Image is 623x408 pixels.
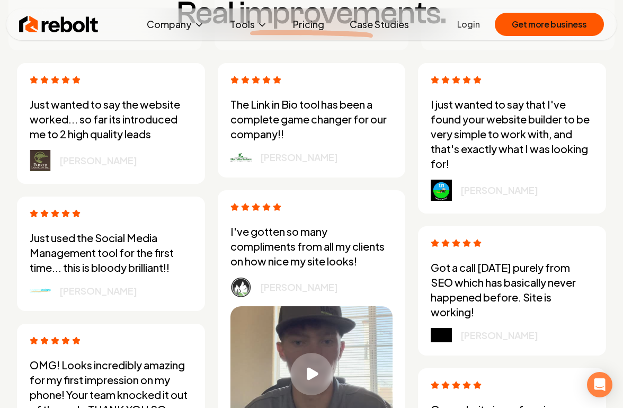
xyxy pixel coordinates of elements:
img: logo [230,277,252,298]
p: The Link in Bio tool has been a complete game changer for our company!! [230,97,393,141]
p: [PERSON_NAME] [59,283,137,298]
button: Tools [221,14,276,35]
p: [PERSON_NAME] [260,150,338,165]
p: I just wanted to say that I've found your website builder to be very simple to work with, and tha... [431,97,593,171]
p: Just used the Social Media Management tool for the first time... this is bloody brilliant!! [30,230,192,275]
img: logo [431,180,452,201]
button: Get more business [495,13,604,36]
p: I've gotten so many compliments from all my clients on how nice my site looks! [230,224,393,269]
img: logo [230,153,252,162]
img: logo [30,288,51,294]
a: Login [457,18,480,31]
p: Just wanted to say the website worked... so far its introduced me to 2 high quality leads [30,97,192,141]
p: [PERSON_NAME] [460,183,538,198]
img: Rebolt Logo [19,14,99,35]
img: logo [431,328,452,343]
p: [PERSON_NAME] [460,328,538,343]
a: Pricing [284,14,333,35]
a: Case Studies [341,14,417,35]
div: Open Intercom Messenger [587,372,612,397]
p: [PERSON_NAME] [59,153,137,168]
button: Company [138,14,213,35]
img: logo [30,150,51,171]
p: [PERSON_NAME] [260,280,338,295]
p: Got a call [DATE] purely from SEO which has basically never happened before. Site is working! [431,260,593,320]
